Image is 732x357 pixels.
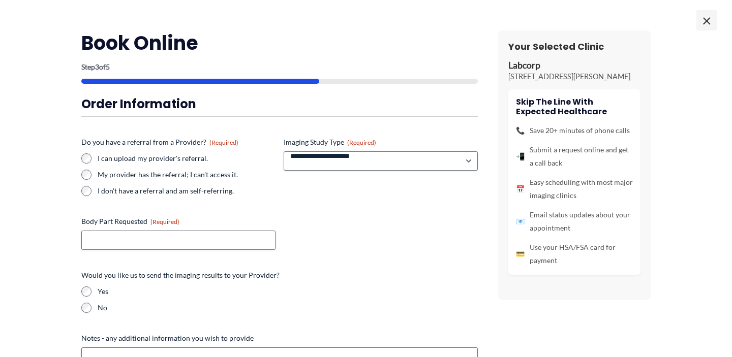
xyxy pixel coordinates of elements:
p: Step of [81,63,478,71]
li: Email status updates about your appointment [516,208,633,235]
label: My provider has the referral; I can't access it. [98,170,276,180]
h2: Book Online [81,30,478,55]
span: (Required) [209,139,238,146]
li: Save 20+ minutes of phone calls [516,124,633,137]
label: Notes - any additional information you wish to provide [81,333,478,343]
h4: Skip the line with Expected Healthcare [516,97,633,116]
legend: Would you like us to send the imaging results to your Provider? [81,270,280,280]
label: Yes [98,286,478,297]
span: 📅 [516,182,525,196]
span: (Required) [347,139,376,146]
span: 📲 [516,150,525,163]
li: Use your HSA/FSA card for payment [516,241,633,267]
li: Easy scheduling with most major imaging clinics [516,176,633,202]
h3: Order Information [81,96,478,112]
label: Body Part Requested [81,216,276,226]
legend: Do you have a referral from a Provider? [81,137,238,147]
p: [STREET_ADDRESS][PERSON_NAME] [508,72,640,82]
span: 💳 [516,247,525,261]
span: 📧 [516,215,525,228]
label: I don't have a referral and am self-referring. [98,186,276,196]
span: 📞 [516,124,525,137]
span: × [696,10,717,30]
label: Imaging Study Type [284,137,478,147]
li: Submit a request online and get a call back [516,143,633,170]
span: 3 [95,62,99,71]
label: No [98,303,478,313]
label: I can upload my provider's referral. [98,153,276,164]
p: Labcorp [508,60,640,72]
h3: Your Selected Clinic [508,41,640,52]
span: 5 [106,62,110,71]
span: (Required) [150,218,179,225]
